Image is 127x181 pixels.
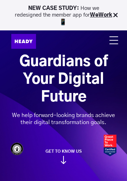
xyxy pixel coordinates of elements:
[112,12,119,19] img: Close Bar
[11,53,116,106] h1: Guardians of Your Digital Future
[28,6,80,11] strong: NEW CASE STUDY:
[14,5,113,25] p: How we redesigned the member app for
[11,149,116,164] a: GET TO KNOW US
[11,112,116,126] div: We help forward-looking brands achieve their digital transformation goals.
[90,12,112,18] a: WeWork
[60,18,67,25] img: app emoji
[11,34,36,49] img: Heady_Logo_Web-01 (1)
[104,135,116,156] img: Heady_2023_Certification_Badge
[61,156,66,164] img: arrow_down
